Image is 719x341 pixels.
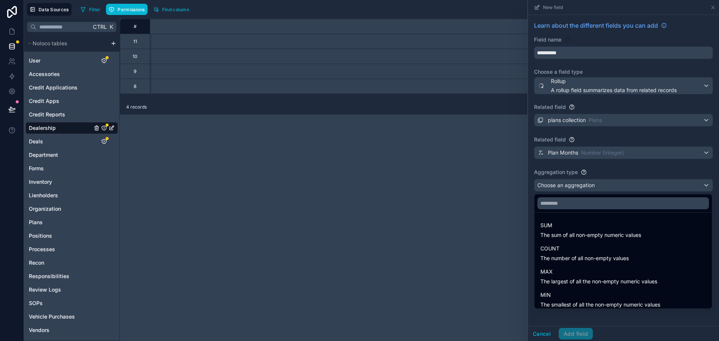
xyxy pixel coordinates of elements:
span: Data Sources [39,7,69,12]
button: Find column [151,4,192,15]
button: Filter [78,4,103,15]
span: Permissions [118,7,145,12]
div: 11 [133,39,137,45]
a: Permissions [106,4,150,15]
span: The sum of all non-empty numeric values [540,231,641,239]
span: Filter [89,7,101,12]
div: 10 [133,54,137,60]
div: 8 [134,83,136,89]
button: Data Sources [27,3,72,16]
span: The smallest of all the non-empty numeric values [540,301,660,308]
div: # [126,24,144,29]
span: MIN [540,290,660,299]
span: The number of all non-empty values [540,255,629,262]
button: Permissions [106,4,147,15]
div: 9 [134,68,136,74]
span: Find column [162,7,189,12]
span: Ctrl [92,22,107,31]
span: COUNT [540,244,629,253]
span: K [109,24,114,30]
span: The largest of all the non-empty numeric values [540,278,657,285]
span: 4 records [126,104,147,110]
span: SUM [540,221,641,230]
span: MAX [540,267,657,276]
